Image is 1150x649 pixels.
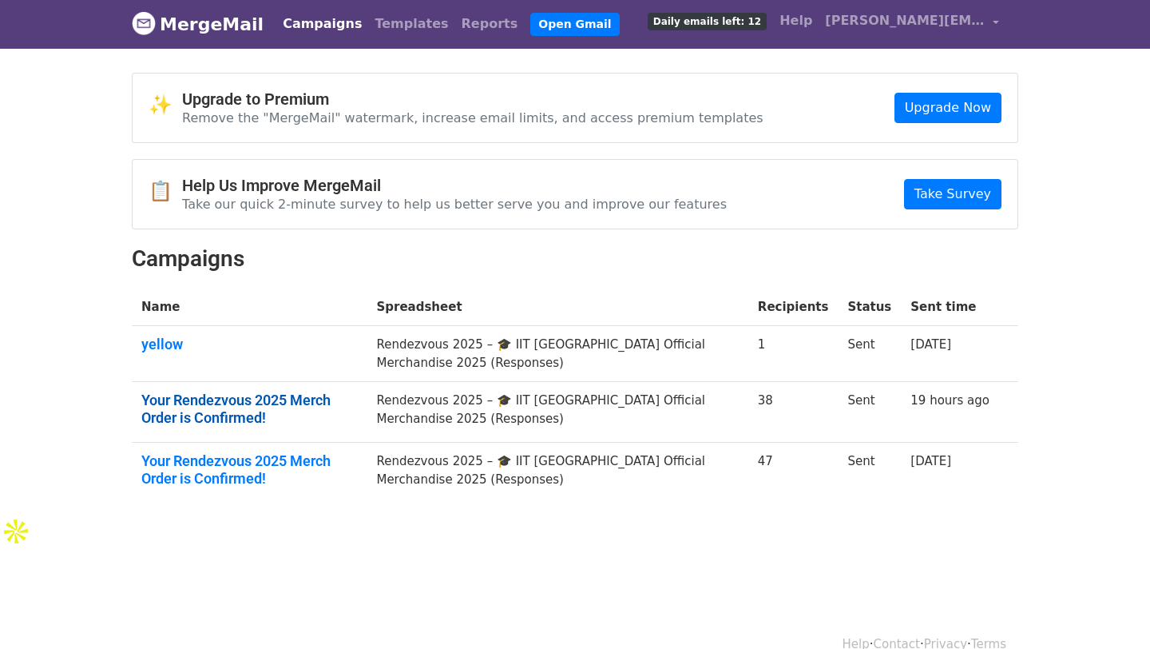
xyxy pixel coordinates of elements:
[910,337,951,352] a: [DATE]
[367,443,747,504] td: Rendezvous 2025 – 🎓 IIT [GEOGRAPHIC_DATA] Official Merchandise 2025 (Responses)
[132,245,1018,273] h2: Campaigns
[910,454,951,468] a: [DATE]
[368,8,454,40] a: Templates
[825,11,985,30] span: [PERSON_NAME][EMAIL_ADDRESS][DOMAIN_NAME]
[141,392,357,426] a: Your Rendezvous 2025 Merch Order is Confirmed!
[182,176,727,195] h4: Help Us Improve MergeMail
[149,94,182,117] span: ✨
[276,8,368,40] a: Campaigns
[838,289,901,326] th: Status
[904,179,1001,209] a: Take Survey
[901,289,999,326] th: Sent time
[367,382,747,443] td: Rendezvous 2025 – 🎓 IIT [GEOGRAPHIC_DATA] Official Merchandise 2025 (Responses)
[149,180,182,203] span: 📋
[132,289,367,326] th: Name
[773,5,819,37] a: Help
[748,326,839,382] td: 1
[838,382,901,443] td: Sent
[838,326,901,382] td: Sent
[748,289,839,326] th: Recipients
[648,13,767,30] span: Daily emails left: 12
[182,90,763,109] h4: Upgrade to Premium
[838,443,901,504] td: Sent
[182,196,727,213] p: Take our quick 2-minute survey to help us better serve you and improve our features
[182,109,763,126] p: Remove the "MergeMail" watermark, increase email limits, and access premium templates
[748,443,839,504] td: 47
[910,393,989,408] a: 19 hours ago
[894,93,1001,123] a: Upgrade Now
[641,5,773,37] a: Daily emails left: 12
[819,5,1005,42] a: [PERSON_NAME][EMAIL_ADDRESS][DOMAIN_NAME]
[748,382,839,443] td: 38
[141,336,357,353] a: yellow
[132,7,264,41] a: MergeMail
[132,11,156,35] img: MergeMail logo
[367,326,747,382] td: Rendezvous 2025 – 🎓 IIT [GEOGRAPHIC_DATA] Official Merchandise 2025 (Responses)
[367,289,747,326] th: Spreadsheet
[141,452,357,487] a: Your Rendezvous 2025 Merch Order is Confirmed!
[530,13,619,36] a: Open Gmail
[455,8,525,40] a: Reports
